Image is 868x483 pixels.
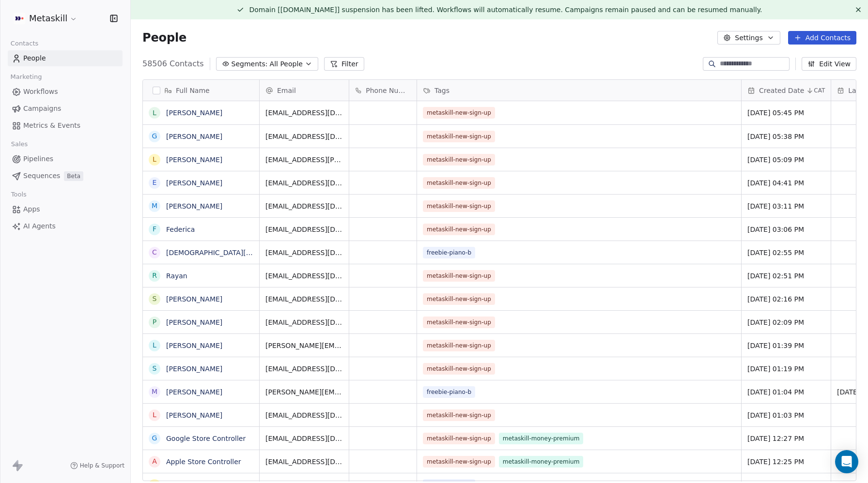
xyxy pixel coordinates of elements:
span: AI Agents [23,221,56,231]
span: metaskill-new-sign-up [423,340,495,351]
a: [PERSON_NAME] [166,342,222,349]
span: [EMAIL_ADDRESS][DOMAIN_NAME] [265,108,343,118]
span: Sales [7,137,32,151]
span: metaskill-new-sign-up [423,224,495,235]
div: L [153,108,156,118]
span: [DATE] 05:09 PM [747,155,825,165]
span: metaskill-new-sign-up [423,317,495,328]
span: [DATE] 01:39 PM [747,341,825,350]
span: metaskill-new-sign-up [423,456,495,468]
a: AI Agents [8,218,123,234]
span: [EMAIL_ADDRESS][DOMAIN_NAME] [265,201,343,211]
span: [EMAIL_ADDRESS][DOMAIN_NAME] [265,178,343,188]
span: [DATE] 02:16 PM [747,294,825,304]
div: S [153,363,157,374]
span: [EMAIL_ADDRESS][DOMAIN_NAME] [265,225,343,234]
span: [DATE] 05:38 PM [747,132,825,141]
span: metaskill-new-sign-up [423,154,495,166]
a: Workflows [8,84,123,100]
span: Sequences [23,171,60,181]
span: [DATE] 03:06 PM [747,225,825,234]
a: [PERSON_NAME] [166,133,222,140]
div: Created DateCAT [742,80,831,101]
button: Filter [324,57,364,71]
span: [DATE] 12:25 PM [747,457,825,467]
a: Google Store Controller [166,435,246,442]
a: [PERSON_NAME] [166,318,222,326]
div: F [153,224,156,234]
span: Help & Support [80,462,124,469]
div: R [152,271,157,281]
div: l [153,154,156,165]
span: Contacts [6,36,43,51]
div: L [153,410,156,420]
a: Federica [166,226,195,233]
span: metaskill-new-sign-up [423,131,495,142]
span: metaskill-new-sign-up [423,270,495,282]
div: G [152,131,157,141]
div: Full Name [143,80,259,101]
a: Help & Support [70,462,124,469]
span: [DATE] 01:04 PM [747,387,825,397]
span: metaskill-new-sign-up [423,200,495,212]
a: [PERSON_NAME] [166,411,222,419]
div: Phone Number [349,80,417,101]
span: Created Date [759,86,804,95]
a: Pipelines [8,151,123,167]
button: Metaskill [12,10,79,27]
a: [PERSON_NAME] [166,109,222,117]
div: Tags [417,80,741,101]
a: Campaigns [8,101,123,117]
div: M [152,201,157,211]
span: [PERSON_NAME][EMAIL_ADDRESS][PERSON_NAME][DOMAIN_NAME] [265,387,343,397]
span: Workflows [23,87,58,97]
span: [DATE] 01:19 PM [747,364,825,374]
a: [PERSON_NAME] [166,202,222,210]
div: M [152,387,157,397]
span: [EMAIL_ADDRESS][DOMAIN_NAME] [265,364,343,374]
span: metaskill-new-sign-up [423,107,495,119]
div: Open Intercom Messenger [835,450,858,473]
span: metaskill-money-premium [499,456,584,468]
span: [DATE] 02:09 PM [747,317,825,327]
span: 58506 Contacts [142,58,204,70]
div: G [152,433,157,443]
span: [DATE] 12:27 PM [747,434,825,443]
span: [DATE] 04:41 PM [747,178,825,188]
span: Segments: [232,59,268,69]
span: [EMAIL_ADDRESS][DOMAIN_NAME] [265,317,343,327]
div: A [152,456,157,467]
div: P [153,317,156,327]
span: Beta [64,171,83,181]
img: AVATAR%20METASKILL%20-%20Colori%20Positivo.png [14,13,25,24]
span: [EMAIL_ADDRESS][DOMAIN_NAME] [265,410,343,420]
a: People [8,50,123,66]
span: All People [270,59,303,69]
div: C [152,247,157,257]
span: Full Name [176,86,210,95]
span: [EMAIL_ADDRESS][PERSON_NAME][DOMAIN_NAME] [265,155,343,165]
span: Domain [[DOMAIN_NAME]] suspension has been lifted. Workflows will automatically resume. Campaigns... [249,6,762,14]
button: Add Contacts [788,31,856,45]
a: Metrics & Events [8,118,123,134]
span: metaskill-new-sign-up [423,177,495,189]
span: [EMAIL_ADDRESS][DOMAIN_NAME] [265,132,343,141]
span: Apps [23,204,40,214]
span: Tags [434,86,449,95]
span: CAT [814,87,825,94]
span: [EMAIL_ADDRESS][DOMAIN_NAME] [265,294,343,304]
a: [PERSON_NAME] [166,156,222,164]
a: Apple Store Controller [166,458,241,466]
a: SequencesBeta [8,168,123,184]
div: E [153,178,157,188]
span: People [142,30,186,45]
span: [DATE] 03:11 PM [747,201,825,211]
span: freebie-piano-b [423,386,475,398]
span: Metrics & Events [23,121,80,131]
span: [DATE] 05:45 PM [747,108,825,118]
button: Settings [717,31,780,45]
div: Email [260,80,349,101]
span: [EMAIL_ADDRESS][DOMAIN_NAME] [265,457,343,467]
span: metaskill-money-premium [499,433,584,444]
span: metaskill-new-sign-up [423,293,495,305]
